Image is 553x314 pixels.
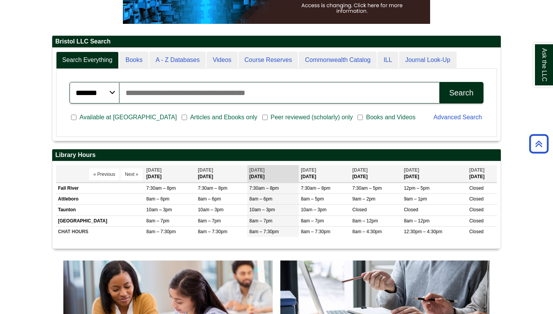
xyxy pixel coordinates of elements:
[469,167,485,173] span: [DATE]
[353,185,382,191] span: 7:30am – 5pm
[198,229,227,234] span: 8am – 7:30pm
[467,165,497,182] th: [DATE]
[198,185,227,191] span: 7:30am – 8pm
[89,169,119,180] button: « Previous
[56,215,144,226] td: [GEOGRAPHIC_DATA]
[449,89,474,97] div: Search
[353,207,367,212] span: Closed
[121,169,142,180] button: Next »
[439,82,483,104] button: Search
[146,207,172,212] span: 10am – 3pm
[249,218,272,224] span: 8am – 7pm
[144,165,196,182] th: [DATE]
[238,52,298,69] a: Course Reserves
[301,196,324,202] span: 8am – 5pm
[301,207,326,212] span: 10am – 3pm
[404,196,427,202] span: 9am – 1pm
[196,165,247,182] th: [DATE]
[469,207,483,212] span: Closed
[249,167,265,173] span: [DATE]
[56,205,144,215] td: Taunton
[249,185,279,191] span: 7:30am – 8pm
[198,207,224,212] span: 10am – 3pm
[301,229,330,234] span: 8am – 7:30pm
[358,114,363,121] input: Books and Videos
[262,114,268,121] input: Peer reviewed (scholarly) only
[56,226,144,237] td: CHAT HOURS
[301,185,330,191] span: 7:30am – 8pm
[469,196,483,202] span: Closed
[119,52,149,69] a: Books
[207,52,238,69] a: Videos
[52,36,501,48] h2: Bristol LLC Search
[56,194,144,205] td: Attleboro
[351,165,402,182] th: [DATE]
[299,52,377,69] a: Commonwealth Catalog
[469,185,483,191] span: Closed
[301,167,316,173] span: [DATE]
[249,207,275,212] span: 10am – 3pm
[146,167,162,173] span: [DATE]
[377,52,398,69] a: ILL
[247,165,299,182] th: [DATE]
[71,114,76,121] input: Available at [GEOGRAPHIC_DATA]
[146,229,176,234] span: 8am – 7:30pm
[198,196,221,202] span: 8am – 6pm
[76,113,180,122] span: Available at [GEOGRAPHIC_DATA]
[404,207,418,212] span: Closed
[249,229,279,234] span: 8am – 7:30pm
[402,165,467,182] th: [DATE]
[146,218,169,224] span: 8am – 7pm
[149,52,206,69] a: A - Z Databases
[198,167,213,173] span: [DATE]
[353,196,376,202] span: 9am – 2pm
[404,185,430,191] span: 12pm – 5pm
[198,218,221,224] span: 8am – 7pm
[353,218,378,224] span: 8am – 12pm
[404,167,419,173] span: [DATE]
[299,165,350,182] th: [DATE]
[527,139,551,149] a: Back to Top
[52,149,501,161] h2: Library Hours
[187,113,260,122] span: Articles and Ebooks only
[146,185,176,191] span: 7:30am – 8pm
[404,218,430,224] span: 8am – 12pm
[249,196,272,202] span: 8am – 6pm
[56,183,144,194] td: Fall River
[353,229,382,234] span: 8am – 4:30pm
[268,113,356,122] span: Peer reviewed (scholarly) only
[404,229,442,234] span: 12:30pm – 4:30pm
[301,218,324,224] span: 8am – 7pm
[182,114,187,121] input: Articles and Ebooks only
[363,113,419,122] span: Books and Videos
[469,229,483,234] span: Closed
[469,218,483,224] span: Closed
[353,167,368,173] span: [DATE]
[399,52,456,69] a: Journal Look-Up
[434,114,482,120] a: Advanced Search
[146,196,169,202] span: 8am – 6pm
[56,52,119,69] a: Search Everything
